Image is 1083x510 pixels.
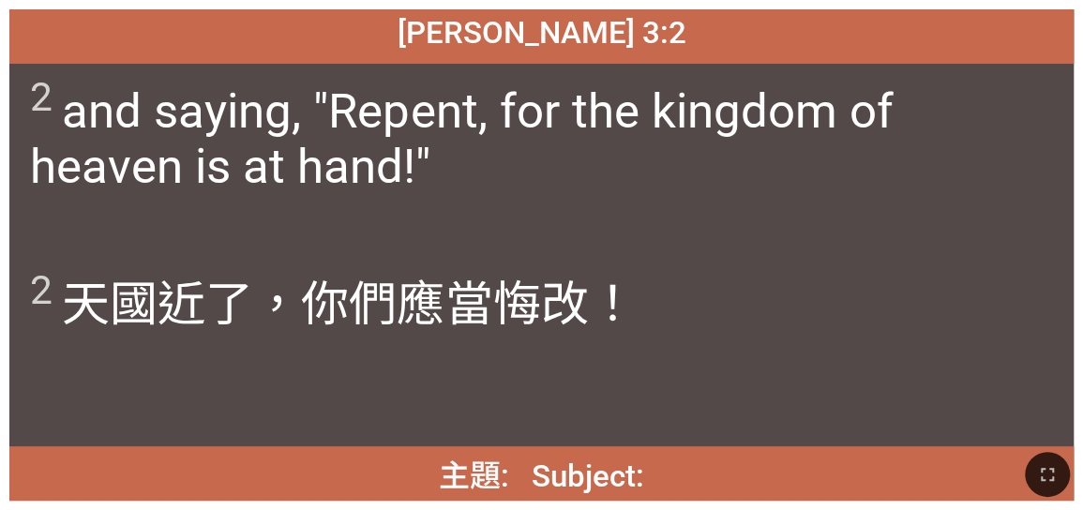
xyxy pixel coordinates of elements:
[110,277,636,332] wg3772: 國
[398,14,686,51] span: [PERSON_NAME] 3:2
[30,265,637,335] span: 天
[30,74,1054,194] span: and saying, "Repent, for the kingdom of heaven is at hand!"
[158,277,636,332] wg932: 近了
[253,277,636,332] wg1448: ，你們應當悔改
[588,277,636,332] wg3340: ！
[30,267,53,313] sup: 2
[30,74,53,120] sup: 2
